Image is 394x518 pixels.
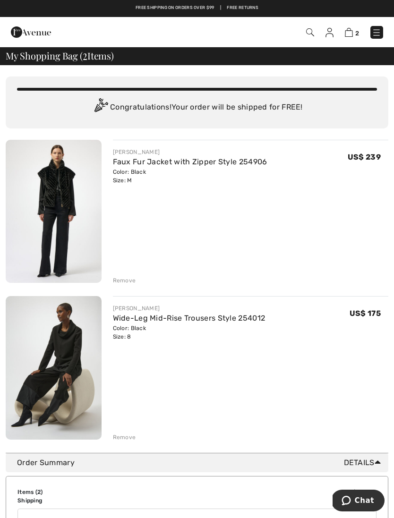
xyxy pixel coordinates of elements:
img: Shopping Bag [345,28,353,37]
span: 2 [83,49,87,61]
span: 2 [37,489,41,495]
td: Items ( ) [17,488,148,496]
div: Remove [113,276,136,285]
span: US$ 239 [348,153,381,161]
td: Shipping [17,496,148,505]
a: Free Returns [227,5,258,11]
a: Wide-Leg Mid-Rise Trousers Style 254012 [113,314,266,323]
a: 2 [345,26,359,38]
div: Color: Black Size: M [113,168,267,185]
td: US$ 414.00 [148,488,377,496]
div: Order Summary [17,457,385,468]
div: [PERSON_NAME] [113,148,267,156]
div: Remove [113,433,136,442]
img: My Info [325,28,334,37]
img: Menu [372,28,381,37]
a: Free shipping on orders over $99 [136,5,214,11]
div: Color: Black Size: 8 [113,324,266,341]
div: Congratulations! Your order will be shipped for FREE! [17,98,377,117]
img: Wide-Leg Mid-Rise Trousers Style 254012 [6,296,102,439]
span: My Shopping Bag ( Items) [6,51,114,60]
img: Faux Fur Jacket with Zipper Style 254906 [6,140,102,283]
img: Congratulation2.svg [91,98,110,117]
td: Free [148,496,377,505]
img: Search [306,28,314,36]
span: US$ 175 [350,309,381,318]
iframe: Opens a widget where you can chat to one of our agents [333,490,385,513]
span: | [220,5,221,11]
span: 2 [355,30,359,37]
a: 1ère Avenue [11,27,51,36]
a: Faux Fur Jacket with Zipper Style 254906 [113,157,267,166]
div: [PERSON_NAME] [113,304,266,313]
span: Details [344,457,385,468]
img: 1ère Avenue [11,23,51,42]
